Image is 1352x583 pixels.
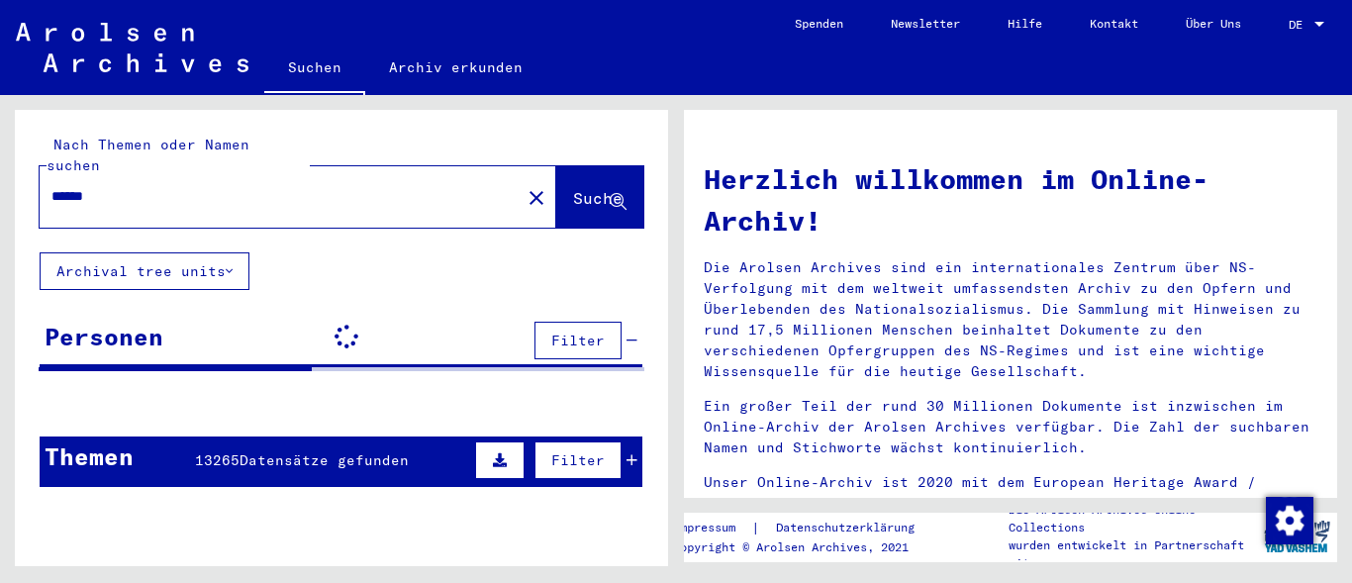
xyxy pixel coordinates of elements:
button: Archival tree units [40,252,249,290]
a: Suchen [264,44,365,95]
h1: Herzlich willkommen im Online-Archiv! [704,158,1317,242]
mat-icon: close [525,186,548,210]
a: Impressum [673,518,751,538]
p: Copyright © Arolsen Archives, 2021 [673,538,938,556]
img: Arolsen_neg.svg [16,23,248,72]
span: 13265 [195,451,240,469]
a: Datenschutzerklärung [760,518,938,538]
div: Personen [45,319,163,354]
button: Filter [534,441,622,479]
p: Die Arolsen Archives Online-Collections [1009,501,1256,536]
button: Filter [534,322,622,359]
span: Suche [573,188,623,208]
div: Themen [45,438,134,474]
span: Filter [551,451,605,469]
p: Ein großer Teil der rund 30 Millionen Dokumente ist inzwischen im Online-Archiv der Arolsen Archi... [704,396,1317,458]
img: Zustimmung ändern [1266,497,1313,544]
img: yv_logo.png [1260,512,1334,561]
p: Unser Online-Archiv ist 2020 mit dem European Heritage Award / Europa Nostra Award 2020 ausgezeic... [704,472,1317,534]
mat-label: Nach Themen oder Namen suchen [47,136,249,174]
p: wurden entwickelt in Partnerschaft mit [1009,536,1256,572]
p: Die Arolsen Archives sind ein internationales Zentrum über NS-Verfolgung mit dem weltweit umfasse... [704,257,1317,382]
span: Datensätze gefunden [240,451,409,469]
button: Suche [556,166,643,228]
span: Filter [551,332,605,349]
div: | [673,518,938,538]
a: Archiv erkunden [365,44,546,91]
span: DE [1289,18,1310,32]
button: Clear [517,177,556,217]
